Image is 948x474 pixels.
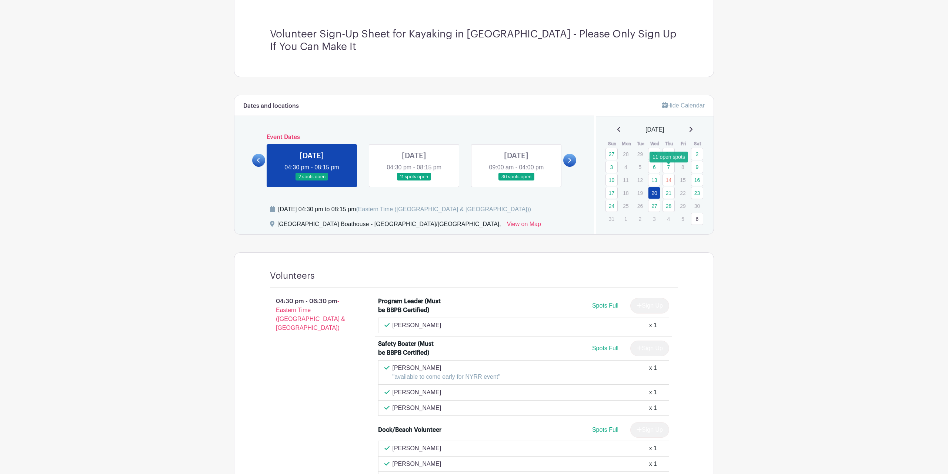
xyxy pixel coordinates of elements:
span: Spots Full [592,427,618,433]
a: 9 [691,161,703,173]
div: x 1 [649,321,657,330]
a: 17 [605,187,618,199]
div: [GEOGRAPHIC_DATA] Boathouse - [GEOGRAPHIC_DATA]/[GEOGRAPHIC_DATA], [277,220,501,232]
div: x 1 [649,364,657,381]
p: [PERSON_NAME] [393,444,441,453]
p: 22 [677,187,689,199]
p: 15 [677,174,689,186]
a: 6 [648,161,660,173]
p: 5 [634,161,646,173]
p: 4 [662,213,675,225]
a: 16 [691,174,703,186]
div: 11 open spots [650,152,688,162]
p: 4 [620,161,632,173]
p: 19 [634,187,646,199]
th: Sun [605,140,620,147]
p: 2 [634,213,646,225]
a: View on Map [507,220,541,232]
div: Safety Boater (Must be BBPB Certified) [378,339,442,357]
span: Spots Full [592,302,618,309]
a: 30 [648,148,660,160]
p: "available to come early for NYRR event" [393,372,500,381]
p: 25 [620,200,632,212]
p: 5 [677,213,689,225]
div: x 1 [649,404,657,412]
a: Hide Calendar [662,102,705,109]
th: Wed [648,140,662,147]
div: x 1 [649,460,657,468]
p: [PERSON_NAME] [393,321,441,330]
a: 27 [605,148,618,160]
th: Thu [662,140,677,147]
p: 1 [677,148,689,160]
div: x 1 [649,444,657,453]
p: 04:30 pm - 06:30 pm [258,294,366,335]
span: (Eastern Time ([GEOGRAPHIC_DATA] & [GEOGRAPHIC_DATA])) [356,206,531,212]
a: 31 [662,148,675,160]
th: Fri [676,140,691,147]
div: Dock/Beach Volunteer [378,425,441,434]
th: Tue [634,140,648,147]
div: [DATE] 04:30 pm to 08:15 pm [278,205,531,214]
p: [PERSON_NAME] [393,388,441,397]
a: 14 [662,174,675,186]
p: 28 [620,148,632,160]
p: 3 [648,213,660,225]
p: 30 [691,200,703,212]
a: 6 [691,213,703,225]
p: 18 [620,187,632,199]
p: 26 [634,200,646,212]
p: [PERSON_NAME] [393,364,500,372]
th: Sat [691,140,705,147]
p: 31 [605,213,618,225]
a: 13 [648,174,660,186]
p: [PERSON_NAME] [393,404,441,412]
a: 27 [648,200,660,212]
p: 29 [634,148,646,160]
a: 10 [605,174,618,186]
div: Program Leader (Must be BBPB Certified) [378,297,442,315]
span: [DATE] [645,125,664,134]
th: Mon [619,140,634,147]
p: 12 [634,174,646,186]
h3: Volunteer Sign-Up Sheet for Kayaking in [GEOGRAPHIC_DATA] - Please Only Sign Up If You Can Make It [270,28,678,53]
a: 20 [648,187,660,199]
div: x 1 [649,388,657,397]
span: - Eastern Time ([GEOGRAPHIC_DATA] & [GEOGRAPHIC_DATA]) [276,298,345,331]
a: 3 [605,161,618,173]
span: Spots Full [592,345,618,351]
p: 29 [677,200,689,212]
p: 8 [677,161,689,173]
a: 7 [662,161,675,173]
p: 11 [620,174,632,186]
p: [PERSON_NAME] [393,460,441,468]
a: 2 [691,148,703,160]
a: 24 [605,200,618,212]
h6: Event Dates [265,134,563,141]
a: 23 [691,187,703,199]
a: 28 [662,200,675,212]
a: 21 [662,187,675,199]
p: 1 [620,213,632,225]
h6: Dates and locations [243,103,299,110]
h4: Volunteers [270,271,315,281]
